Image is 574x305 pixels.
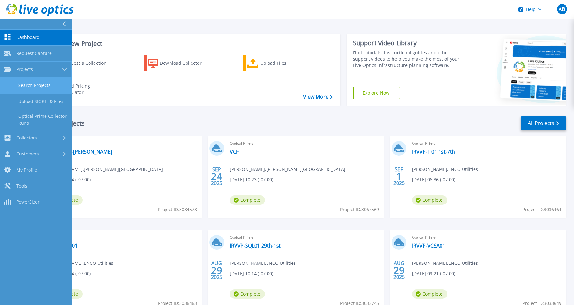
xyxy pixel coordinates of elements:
a: IRVVP-VCSA01 [412,242,445,249]
span: [PERSON_NAME] , ENCO Utilities [230,260,296,267]
span: Project ID: 3036464 [523,206,561,213]
span: PowerSizer [16,199,40,205]
a: View More [303,94,332,100]
a: Cloud Pricing Calculator [45,81,115,97]
div: SEP 2025 [393,165,405,188]
span: 24 [211,174,222,179]
span: Optical Prime [230,234,380,241]
span: [DATE] 06:36 (-07:00) [412,176,455,183]
div: AUG 2025 [393,259,405,282]
span: Collectors [16,135,37,141]
span: [DATE] 10:23 (-07:00) [230,176,273,183]
span: [PERSON_NAME] , ENCO Utilities [412,166,478,173]
div: Find tutorials, instructional guides and other support videos to help you make the most of your L... [353,50,464,68]
div: Download Collector [160,57,210,69]
span: Customers [16,151,39,157]
span: Complete [412,289,447,299]
span: Optical Prime [47,140,198,147]
span: [PERSON_NAME] , ENCO Utilities [412,260,478,267]
span: [DATE] 10:14 (-07:00) [230,270,273,277]
span: 29 [393,268,405,273]
div: Request a Collection [62,57,113,69]
span: Tools [16,183,27,189]
span: Optical Prime [47,234,198,241]
span: Project ID: 3067569 [340,206,379,213]
span: Request Capture [16,51,52,56]
span: [PERSON_NAME] , ENCO Utilities [47,260,113,267]
span: Optical Prime [412,234,562,241]
span: [PERSON_NAME] , [PERSON_NAME][GEOGRAPHIC_DATA] [47,166,163,173]
span: Optical Prime [230,140,380,147]
span: Complete [412,195,447,205]
span: Optical Prime [412,140,562,147]
span: AB [559,7,565,12]
a: VCF [230,149,239,155]
h3: Start a New Project [45,40,332,47]
a: IRVVP-IT01 1st-7th [412,149,455,155]
span: My Profile [16,167,37,173]
a: Explore Now! [353,87,401,99]
span: 1 [396,174,402,179]
a: md01vc01-[PERSON_NAME] [47,149,112,155]
span: [PERSON_NAME] , [PERSON_NAME][GEOGRAPHIC_DATA] [230,166,345,173]
a: IRVVP-SQL01 29th-1st [230,242,281,249]
span: 29 [211,268,222,273]
div: AUG 2025 [211,259,223,282]
a: Download Collector [144,55,214,71]
div: Support Video Library [353,39,464,47]
span: Projects [16,67,33,72]
a: All Projects [521,116,566,130]
div: Cloud Pricing Calculator [62,83,112,95]
span: [DATE] 09:21 (-07:00) [412,270,455,277]
span: Complete [230,195,265,205]
a: Upload Files [243,55,313,71]
div: Upload Files [260,57,311,69]
a: Request a Collection [45,55,115,71]
span: Dashboard [16,35,40,40]
div: SEP 2025 [211,165,223,188]
span: Complete [230,289,265,299]
span: Project ID: 3084578 [158,206,197,213]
